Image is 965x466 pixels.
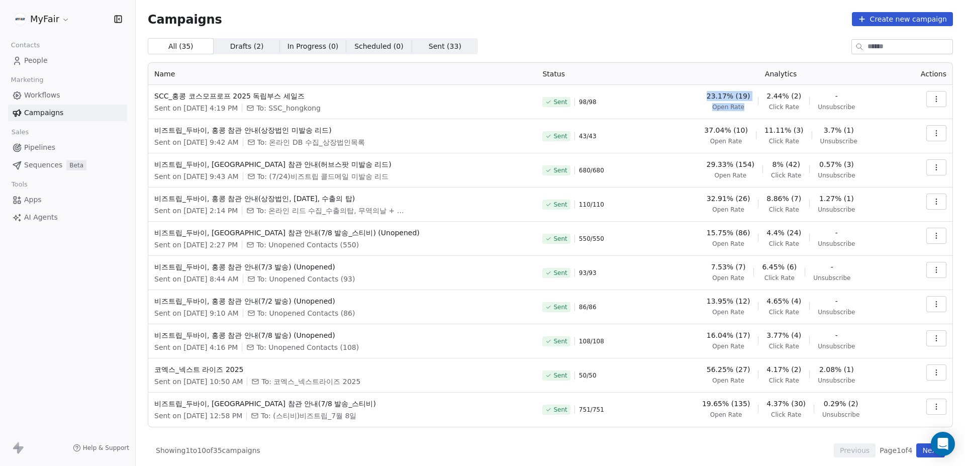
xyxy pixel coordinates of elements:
[579,201,604,209] span: 110 / 110
[8,192,127,208] a: Apps
[8,52,127,69] a: People
[715,171,747,179] span: Open Rate
[819,194,854,204] span: 1.27% (1)
[764,125,804,135] span: 11.11% (3)
[8,139,127,156] a: Pipelines
[24,108,63,118] span: Campaigns
[257,137,365,147] span: To: 온라인 DB 수집_상장법인목록
[553,337,567,345] span: Sent
[712,206,744,214] span: Open Rate
[154,377,243,387] span: Sent on [DATE] 10:50 AM
[822,411,859,419] span: Unsubscribe
[702,399,750,409] span: 19.65% (135)
[24,142,55,153] span: Pipelines
[824,125,854,135] span: 3.7% (1)
[769,377,799,385] span: Click Rate
[712,308,744,316] span: Open Rate
[154,296,530,306] span: 비즈트립_두바이, 홍콩 참관 안내(7/2 발송) (Unopened)
[154,342,238,352] span: Sent on [DATE] 4:16 PM
[710,137,742,145] span: Open Rate
[707,159,754,169] span: 29.33% (154)
[287,41,339,52] span: In Progress ( 0 )
[916,443,945,457] button: Next
[707,228,750,238] span: 15.75% (86)
[154,194,530,204] span: 비즈트립_두바이, 홍콩 참관 안내(상장법인, [DATE], 수출의 탑)
[831,262,833,272] span: -
[712,103,744,111] span: Open Rate
[579,269,597,277] span: 93 / 93
[256,240,359,250] span: To: Unopened Contacts (550)
[772,159,800,169] span: 8% (42)
[7,38,44,53] span: Contacts
[579,406,604,414] span: 751 / 751
[766,330,801,340] span: 3.77% (4)
[766,296,801,306] span: 4.65% (4)
[8,87,127,104] a: Workflows
[835,228,838,238] span: -
[769,137,799,145] span: Click Rate
[820,137,857,145] span: Unsubscribe
[579,303,597,311] span: 86 / 86
[154,159,530,169] span: 비즈트립_두바이, [GEOGRAPHIC_DATA] 참관 안내(허브스팟 미발송 리드)
[154,171,239,181] span: Sent on [DATE] 9:43 AM
[769,206,799,214] span: Click Rate
[766,194,801,204] span: 8.86% (7)
[261,377,360,387] span: To: 코엑스_넥스트라이즈 2025
[819,364,854,375] span: 2.08% (1)
[230,41,264,52] span: Drafts ( 2 )
[154,364,530,375] span: 코엑스_넥스트 라이즈 2025
[66,160,86,170] span: Beta
[819,159,854,169] span: 0.57% (3)
[818,308,855,316] span: Unsubscribe
[7,177,32,192] span: Tools
[24,90,60,101] span: Workflows
[707,364,750,375] span: 56.25% (27)
[256,206,407,216] span: To: 온라인 리드 수집_수출의탑, 무역의날 + 1 more
[8,209,127,226] a: AI Agents
[769,342,799,350] span: Click Rate
[579,166,604,174] span: 680 / 680
[24,160,62,170] span: Sequences
[553,98,567,106] span: Sent
[818,103,855,111] span: Unsubscribe
[579,98,597,106] span: 98 / 98
[429,41,461,52] span: Sent ( 33 )
[257,274,355,284] span: To: Unopened Contacts (93)
[662,63,899,85] th: Analytics
[712,240,744,248] span: Open Rate
[818,342,855,350] span: Unsubscribe
[24,55,48,66] span: People
[900,63,952,85] th: Actions
[154,240,238,250] span: Sent on [DATE] 2:27 PM
[712,274,744,282] span: Open Rate
[154,262,530,272] span: 비즈트립_두바이, 홍콩 참관 안내(7/3 발송) (Unopened)
[8,157,127,173] a: SequencesBeta
[553,406,567,414] span: Sent
[704,125,748,135] span: 37.04% (10)
[835,296,838,306] span: -
[766,399,806,409] span: 4.37% (30)
[154,411,242,421] span: Sent on [DATE] 12:58 PM
[154,399,530,409] span: 비즈트립_두바이, [GEOGRAPHIC_DATA] 참관 안내(7/8 발송_스티비)
[769,103,799,111] span: Click Rate
[14,13,26,25] img: %C3%AC%C2%9B%C2%90%C3%AD%C2%98%C2%95%20%C3%AB%C2%A1%C2%9C%C3%AA%C2%B3%C2%A0(white+round).png
[707,330,750,340] span: 16.04% (17)
[579,235,604,243] span: 550 / 550
[261,411,356,421] span: To: (스티비)비즈트립_7월 8일
[712,342,744,350] span: Open Rate
[707,91,750,101] span: 23.17% (19)
[579,371,597,380] span: 50 / 50
[818,171,855,179] span: Unsubscribe
[553,303,567,311] span: Sent
[813,274,850,282] span: Unsubscribe
[707,296,750,306] span: 13.95% (12)
[154,91,530,101] span: SCC_홍콩 코스모프로프 2025 독립부스 세일즈
[154,330,530,340] span: 비즈트립_두바이, 홍콩 참관 안내(7/8 발송) (Unopened)
[12,11,72,28] button: MyFair
[818,377,855,385] span: Unsubscribe
[256,342,359,352] span: To: Unopened Contacts (108)
[880,445,912,455] span: Page 1 of 4
[707,194,750,204] span: 32.91% (26)
[24,195,42,205] span: Apps
[762,262,797,272] span: 6.45% (6)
